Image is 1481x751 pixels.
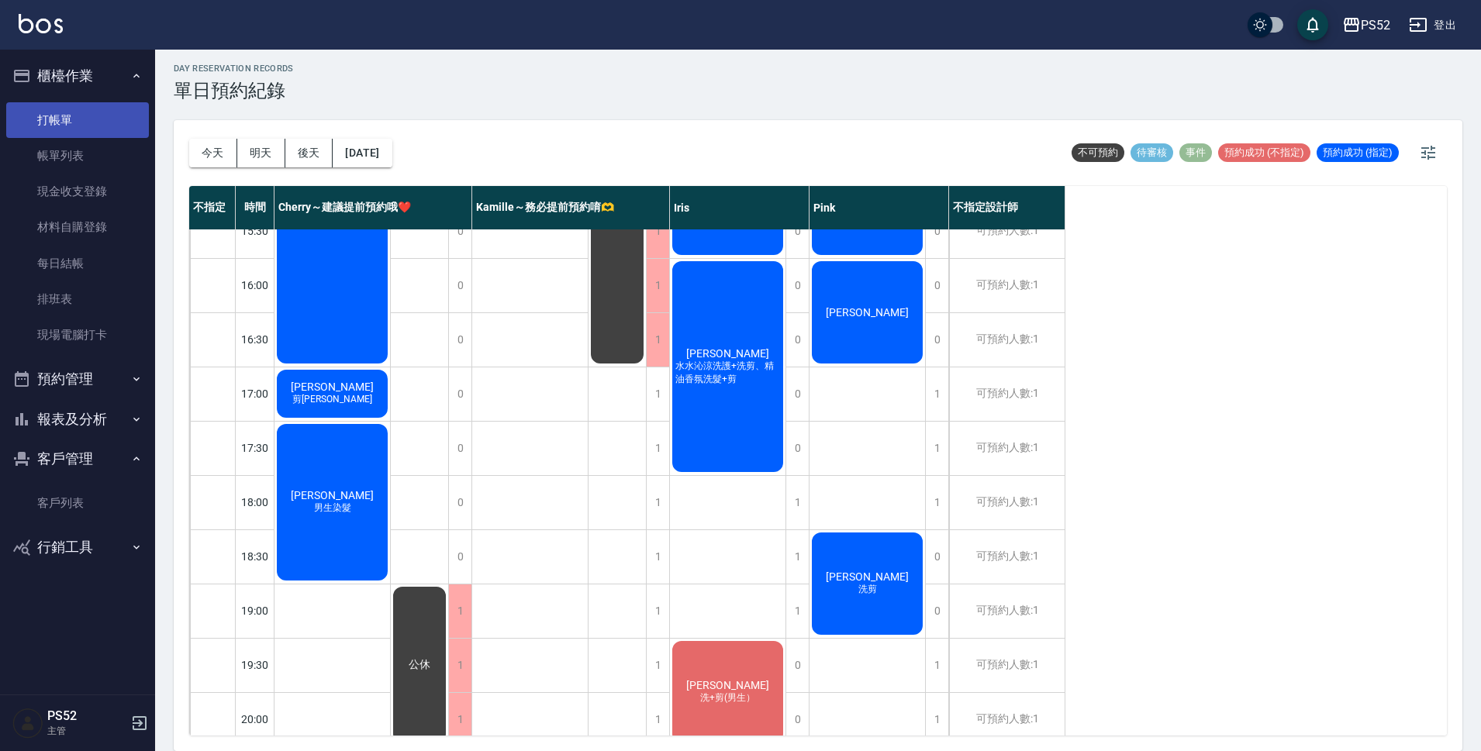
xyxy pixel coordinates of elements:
[236,475,274,529] div: 18:00
[925,422,948,475] div: 1
[785,639,809,692] div: 0
[646,530,669,584] div: 1
[236,638,274,692] div: 19:30
[810,186,949,229] div: Pink
[1403,11,1462,40] button: 登出
[949,530,1065,584] div: 可預約人數:1
[448,205,471,258] div: 0
[855,583,880,596] span: 洗剪
[646,422,669,475] div: 1
[925,259,948,312] div: 0
[646,693,669,746] div: 1
[646,367,669,421] div: 1
[189,186,236,229] div: 不指定
[949,693,1065,746] div: 可預約人數:1
[236,186,274,229] div: 時間
[646,584,669,638] div: 1
[949,367,1065,421] div: 可預約人數:1
[1131,146,1173,160] span: 待審核
[1218,146,1310,160] span: 預約成功 (不指定)
[6,317,149,353] a: 現場電腦打卡
[925,476,948,529] div: 1
[285,139,333,167] button: 後天
[6,209,149,245] a: 材料自購登錄
[6,174,149,209] a: 現金收支登錄
[925,693,948,746] div: 1
[785,367,809,421] div: 0
[448,259,471,312] div: 0
[683,347,772,360] span: [PERSON_NAME]
[311,501,354,515] span: 男生染髮
[236,312,274,367] div: 16:30
[1179,146,1212,160] span: 事件
[949,313,1065,367] div: 可預約人數:1
[646,259,669,312] div: 1
[925,584,948,638] div: 0
[925,367,948,421] div: 1
[236,692,274,746] div: 20:00
[785,205,809,258] div: 0
[949,186,1065,229] div: 不指定設計師
[925,530,948,584] div: 0
[47,724,126,738] p: 主管
[236,584,274,638] div: 19:00
[6,102,149,138] a: 打帳單
[646,313,669,367] div: 1
[174,64,294,74] h2: day Reservation records
[6,56,149,96] button: 櫃檯作業
[448,584,471,638] div: 1
[288,381,377,393] span: [PERSON_NAME]
[670,186,810,229] div: Iris
[236,421,274,475] div: 17:30
[6,281,149,317] a: 排班表
[189,139,237,167] button: 今天
[19,14,63,33] img: Logo
[785,584,809,638] div: 1
[949,584,1065,638] div: 可預約人數:1
[12,708,43,739] img: Person
[949,639,1065,692] div: 可預約人數:1
[6,359,149,399] button: 預約管理
[949,205,1065,258] div: 可預約人數:1
[47,708,126,724] h5: PS52
[1072,146,1124,160] span: 不可預約
[683,679,772,691] span: [PERSON_NAME]
[6,246,149,281] a: 每日結帳
[785,313,809,367] div: 0
[1297,9,1328,40] button: save
[448,313,471,367] div: 0
[785,422,809,475] div: 0
[448,693,471,746] div: 1
[823,306,912,319] span: [PERSON_NAME]
[785,476,809,529] div: 1
[823,570,912,583] span: [PERSON_NAME]
[1336,9,1396,41] button: PS52
[925,205,948,258] div: 0
[236,529,274,584] div: 18:30
[949,476,1065,529] div: 可預約人數:1
[288,489,377,501] span: [PERSON_NAME]
[785,693,809,746] div: 0
[697,691,758,704] span: 洗+剪(男生）
[448,367,471,421] div: 0
[448,639,471,692] div: 1
[237,139,285,167] button: 明天
[448,530,471,584] div: 0
[6,138,149,174] a: 帳單列表
[6,399,149,439] button: 報表及分析
[236,204,274,258] div: 15:30
[236,258,274,312] div: 16:00
[289,393,375,406] span: 剪[PERSON_NAME]
[406,658,433,672] span: 公休
[472,186,670,229] div: Kamille～務必提前預約唷🫶
[1317,146,1399,160] span: 預約成功 (指定)
[646,639,669,692] div: 1
[646,205,669,258] div: 1
[274,186,472,229] div: Cherry～建議提前預約哦❤️
[6,527,149,567] button: 行銷工具
[925,639,948,692] div: 1
[785,259,809,312] div: 0
[236,367,274,421] div: 17:00
[646,476,669,529] div: 1
[925,313,948,367] div: 0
